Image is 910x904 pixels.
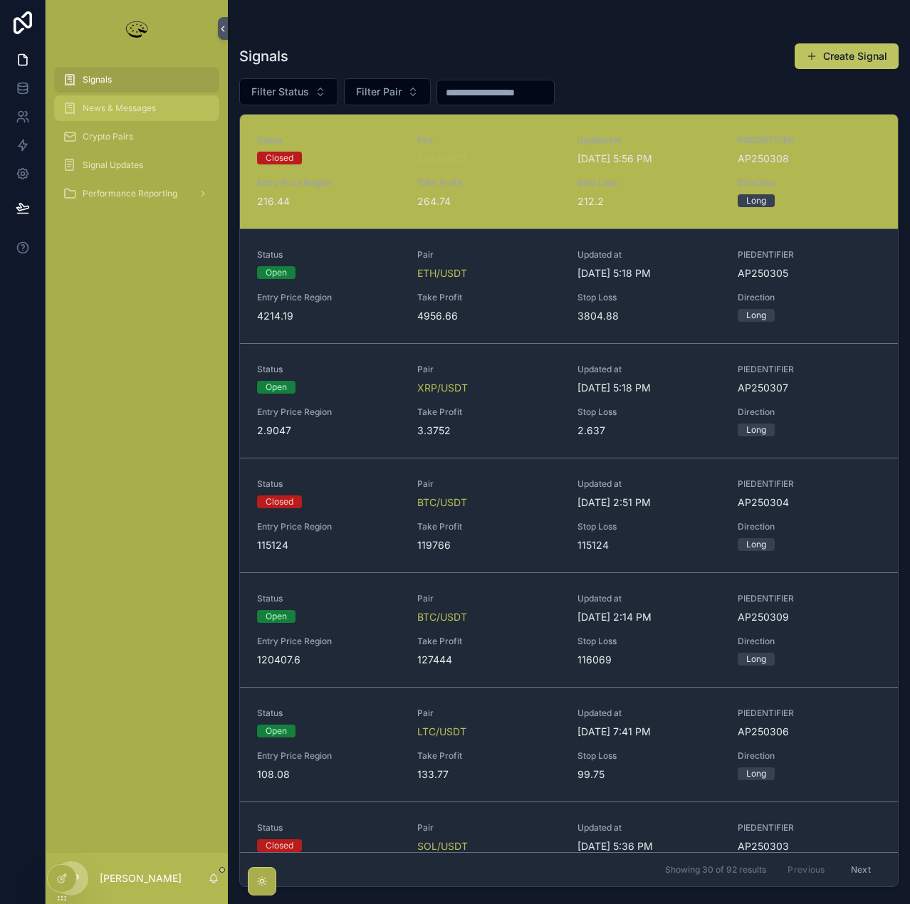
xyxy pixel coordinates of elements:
[100,871,182,885] p: [PERSON_NAME]
[83,188,177,199] span: Performance Reporting
[738,521,881,532] span: Direction
[577,424,721,438] span: 2.637
[577,839,721,853] span: [DATE] 5:36 PM
[738,364,881,375] span: PIEDENTIFIER
[417,152,468,166] span: SOL/USDT
[577,292,721,303] span: Stop Loss
[738,593,881,604] span: PIEDENTIFIER
[746,424,766,436] div: Long
[240,115,898,228] a: StatusClosedPairSOL/USDTUpdated at[DATE] 5:56 PMPIEDENTIFIERAP250308Entry Price Region216.44Take ...
[266,495,293,508] div: Closed
[738,725,881,739] span: AP250306
[257,194,400,209] span: 216.44
[257,292,400,303] span: Entry Price Region
[746,538,766,551] div: Long
[83,159,143,171] span: Signal Updates
[417,292,560,303] span: Take Profit
[577,725,721,739] span: [DATE] 7:41 PM
[417,266,467,280] a: ETH/USDT
[738,610,881,624] span: AP250309
[240,687,898,801] a: StatusOpenPairLTC/USDTUpdated at[DATE] 7:41 PMPIEDENTIFIERAP250306Entry Price Region108.08Take Pr...
[738,152,881,166] span: AP250308
[417,478,560,490] span: Pair
[257,767,400,782] span: 108.08
[577,767,721,782] span: 99.75
[417,177,560,189] span: Take Profit
[577,177,721,189] span: Stop Loss
[417,406,560,418] span: Take Profit
[746,767,766,780] div: Long
[738,249,881,261] span: PIEDENTIFIER
[240,458,898,572] a: StatusClosedPairBTC/USDTUpdated at[DATE] 2:51 PMPIEDENTIFIERAP250304Entry Price Region115124Take ...
[577,266,721,280] span: [DATE] 5:18 PM
[417,725,466,739] span: LTC/USDT
[83,131,133,142] span: Crypto Pairs
[417,610,467,624] a: BTC/USDT
[577,194,721,209] span: 212.2
[738,495,881,510] span: AP250304
[577,495,721,510] span: [DATE] 2:51 PM
[738,266,881,280] span: AP250305
[240,572,898,687] a: StatusOpenPairBTC/USDTUpdated at[DATE] 2:14 PMPIEDENTIFIERAP250309Entry Price Region120407.6Take ...
[577,381,721,395] span: [DATE] 5:18 PM
[746,309,766,322] div: Long
[266,610,287,623] div: Open
[257,636,400,647] span: Entry Price Region
[795,43,899,69] a: Create Signal
[417,593,560,604] span: Pair
[266,839,293,852] div: Closed
[257,708,400,719] span: Status
[417,653,560,667] span: 127444
[417,750,560,762] span: Take Profit
[239,78,338,105] button: Select Button
[417,636,560,647] span: Take Profit
[122,17,151,40] img: App logo
[417,194,560,209] span: 264.74
[266,381,287,394] div: Open
[257,135,400,146] span: Status
[257,750,400,762] span: Entry Price Region
[417,538,560,552] span: 119766
[251,85,309,99] span: Filter Status
[577,364,721,375] span: Updated at
[738,406,881,418] span: Direction
[257,177,400,189] span: Entry Price Region
[738,636,881,647] span: Direction
[738,177,881,189] span: Direction
[83,74,112,85] span: Signals
[257,424,400,438] span: 2.9047
[417,708,560,719] span: Pair
[266,152,293,164] div: Closed
[577,538,721,552] span: 115124
[257,822,400,834] span: Status
[257,538,400,552] span: 115124
[577,653,721,667] span: 116069
[344,78,431,105] button: Select Button
[240,228,898,343] a: StatusOpenPairETH/USDTUpdated at[DATE] 5:18 PMPIEDENTIFIERAP250305Entry Price Region4214.19Take P...
[417,495,467,510] a: BTC/USDT
[257,653,400,667] span: 120407.6
[266,725,287,737] div: Open
[417,839,468,853] a: SOL/USDT
[841,858,881,881] button: Next
[738,708,881,719] span: PIEDENTIFIER
[738,381,881,395] span: AP250307
[417,767,560,782] span: 133.77
[577,406,721,418] span: Stop Loss
[577,309,721,323] span: 3804.88
[417,309,560,323] span: 4956.66
[577,249,721,261] span: Updated at
[356,85,402,99] span: Filter Pair
[54,124,219,149] a: Crypto Pairs
[577,636,721,647] span: Stop Loss
[665,864,766,876] span: Showing 30 of 92 results
[577,822,721,834] span: Updated at
[257,364,400,375] span: Status
[417,364,560,375] span: Pair
[577,593,721,604] span: Updated at
[738,478,881,490] span: PIEDENTIFIER
[257,406,400,418] span: Entry Price Region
